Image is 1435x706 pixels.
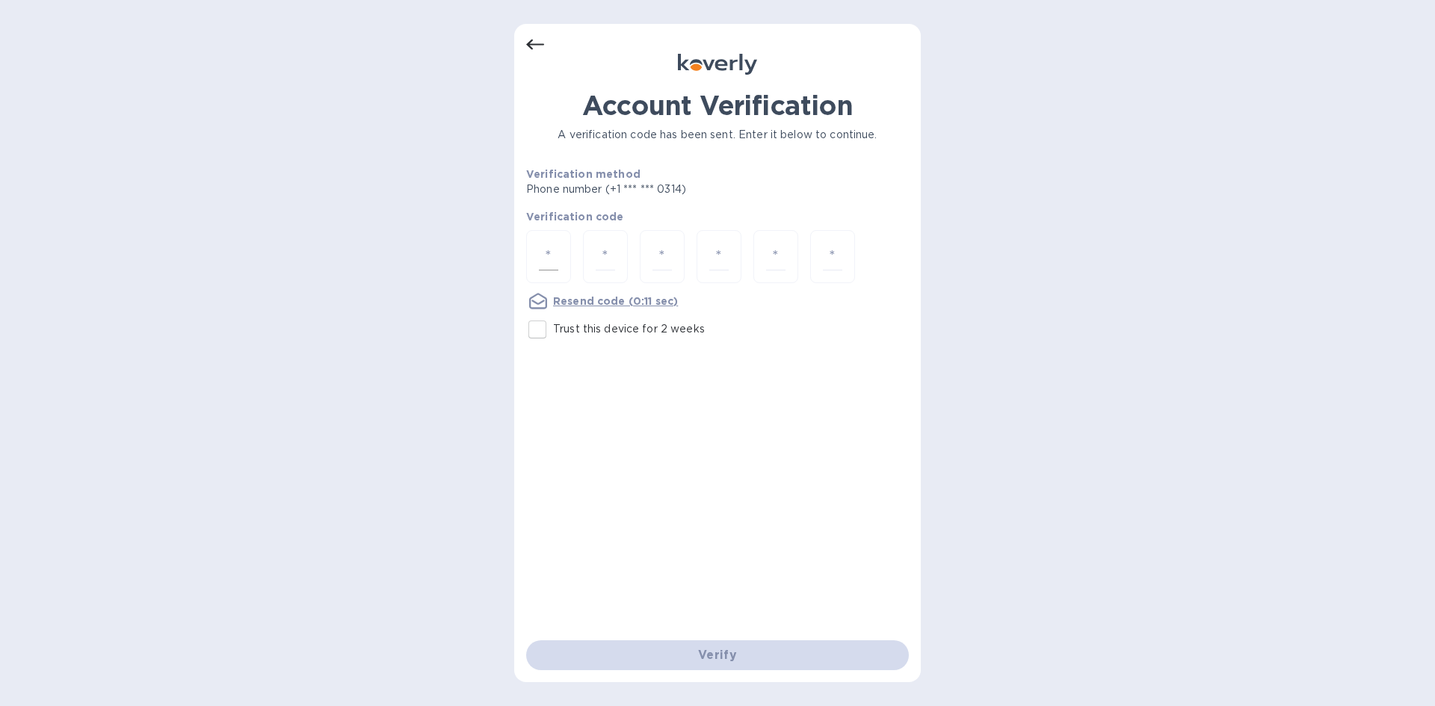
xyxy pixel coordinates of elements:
h1: Account Verification [526,90,909,121]
u: Resend code (0:11 sec) [553,295,678,307]
p: Trust this device for 2 weeks [553,321,705,337]
p: A verification code has been sent. Enter it below to continue. [526,127,909,143]
b: Verification method [526,168,641,180]
p: Verification code [526,209,909,224]
p: Phone number (+1 *** *** 0314) [526,182,800,197]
